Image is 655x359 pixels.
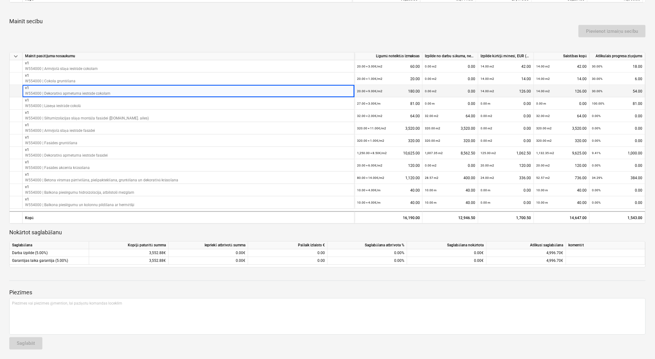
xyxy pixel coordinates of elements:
div: 0.00% [328,257,407,265]
small: 320.00 m2 [425,127,441,130]
div: 3,552.88€ [89,249,169,257]
div: 1,543.00 [590,211,645,224]
div: Saglabāšana nokārtota [407,242,487,249]
div: 0.00 [481,122,531,135]
small: 9.41% [592,152,601,155]
p: v1 [25,86,110,91]
p: W554000 | Cokola gruntēšana [25,79,75,84]
p: W554000 | Dekoratīvā apmetuma iestrāde cokolam [25,91,110,96]
div: 0.00€ [169,249,248,257]
small: 0.00% [592,201,601,205]
div: 14.00 [536,73,587,85]
p: W554000 | Armējošā slāņa iestrāde cokolam [25,66,98,71]
p: Nokārtot saglabāšanu [9,229,646,236]
div: 0.00€ [407,257,487,265]
small: 14.00 m2 [536,65,550,68]
small: 14.00 m2 [536,90,550,93]
div: 0.00 [481,135,531,147]
small: 30.00% [592,90,603,93]
div: 0.00 [481,197,531,209]
div: 3,520.00 [536,122,587,135]
div: 320.00 [357,135,420,147]
div: 0.00 [592,159,643,172]
div: 42.00 [481,60,531,73]
small: 100.00% [592,102,605,106]
div: 9,625.00 [536,147,587,160]
div: 1,062.50 [481,147,531,160]
small: 0.00 m [425,102,435,106]
div: Atlikušais progresa ziņojums [590,53,645,60]
small: 0.00 m2 [481,115,493,118]
div: 40.00 [425,184,476,197]
small: 0.00% [592,189,601,192]
div: 1,000.00 [592,147,643,160]
div: 0.00 [536,97,587,110]
div: Saglabāšana atbrīvota % [328,242,407,249]
div: Mainīt pasūtījuma nosaukumu [23,53,355,60]
p: v1 [25,148,108,153]
div: Pašlaik izlaists € [248,242,328,249]
div: 64.00 [536,110,587,123]
p: v1 [25,135,77,141]
div: 400.00 [425,172,476,184]
div: 0.00 [481,184,531,197]
small: 10.00 m [536,201,548,205]
small: 14.00 m2 [481,77,494,81]
div: 64.00 [425,110,476,123]
small: 320.00 m2 [536,127,552,130]
p: W554000 | Siltumizolācijas slāņa montāža fasādei ([DOMAIN_NAME]. ailes) [25,116,149,121]
iframe: Chat Widget [624,329,655,359]
div: 0.00 [592,197,643,209]
small: 14.00 m2 [481,65,494,68]
p: W554000 | Armējošā slāņa iestrāde fasādei [25,128,95,133]
div: 126.00 [481,85,531,98]
div: 0.00 [592,184,643,197]
div: 320.00 [425,135,476,147]
div: 42.00 [536,60,587,73]
div: Atlikusī saglabāšana [487,242,566,249]
div: 12,946.50 [423,211,478,224]
div: 4,996.70€ [487,257,566,265]
small: 30.00% [592,77,603,81]
small: 0.00 m [481,201,491,205]
div: 14.00 [481,73,531,85]
small: 1,132.35 m2 [536,152,554,155]
small: 0.00 m2 [425,90,437,93]
small: 1,007.35 m2 [425,152,443,155]
div: 40.00 [536,184,587,197]
div: 18.00 [592,60,643,73]
small: 10.00 m [425,201,437,205]
div: 40.00 [425,197,476,209]
div: 60.00 [357,60,420,73]
small: 20.00 × 9.00€ / m2 [357,90,382,93]
small: 52.57 m2 [536,176,550,180]
p: W554000 | Fasādes akcenta krāsošana [25,165,90,171]
div: 0.00 [251,257,325,265]
small: 0.00 m [481,102,491,106]
small: 0.00% [592,139,601,143]
div: 4,996.70€ [487,249,566,257]
small: 20.00 × 3.00€ / m2 [357,65,382,68]
small: 0.00 m2 [425,164,437,167]
div: 180.00 [357,85,420,98]
div: 120.00 [536,159,587,172]
p: v1 [25,98,81,103]
small: 0.00 m2 [481,127,493,130]
small: 0.00 m2 [425,65,437,68]
div: Līgumā noteiktās izmaksas [355,53,423,60]
div: Saglabāšana [10,242,89,249]
div: 320.00 [536,135,587,147]
div: 336.00 [481,172,531,184]
p: W554000 | Lāseņa iestrāde cokolā [25,103,81,109]
small: 32.00 m2 [425,115,439,118]
div: 0.00 [592,110,643,123]
p: v1 [25,123,95,128]
div: 8,562.50 [425,147,476,160]
div: 1,120.00 [357,172,420,184]
div: 1,700.50 [481,212,531,224]
div: 3,520.00 [357,122,420,135]
div: 0.00 [592,135,643,147]
div: 0.00 [425,97,476,110]
div: 81.00 [357,97,420,110]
